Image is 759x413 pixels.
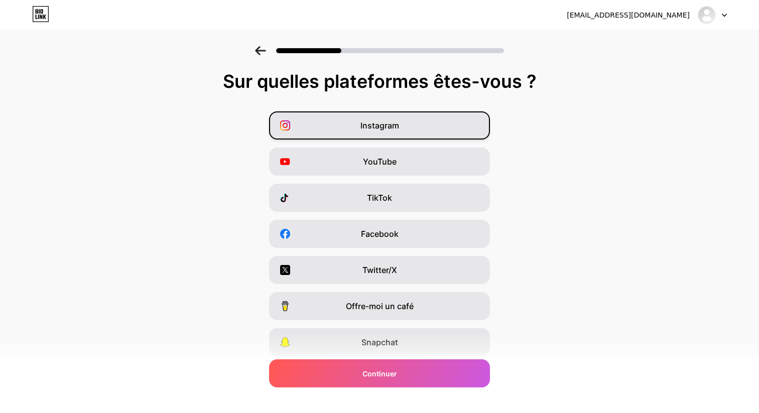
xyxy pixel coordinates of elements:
[567,11,690,19] font: [EMAIL_ADDRESS][DOMAIN_NAME]
[367,193,392,203] font: TikTok
[697,6,716,25] img: smartmealplus
[360,120,399,130] font: Instagram
[362,369,397,378] font: Continuer
[361,229,399,239] font: Facebook
[346,301,414,311] font: Offre-moi un café
[362,265,397,275] font: Twitter/X
[223,70,537,92] font: Sur quelles plateformes êtes-vous ?
[363,157,397,167] font: YouTube
[361,337,398,347] font: Snapchat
